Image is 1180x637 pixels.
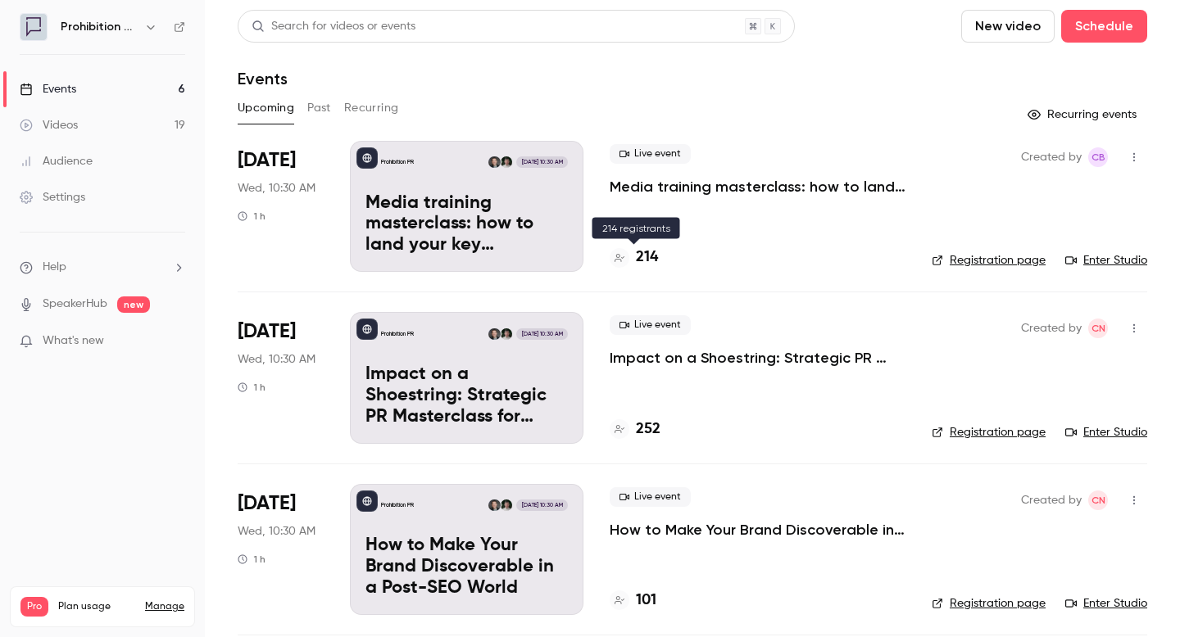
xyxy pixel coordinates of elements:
span: [DATE] [238,490,296,517]
span: Help [43,259,66,276]
div: 1 h [238,381,265,394]
a: Media training masterclass: how to land your key messages in a digital-first world [610,177,905,197]
button: Recurring [344,95,399,121]
a: Enter Studio [1065,424,1147,440]
span: Pro [20,597,48,617]
p: How to Make Your Brand Discoverable in a Post-SEO World [365,535,568,599]
div: 1 h [238,553,265,566]
span: [DATE] [238,318,296,345]
span: Wed, 10:30 AM [238,523,315,540]
span: CN [1091,490,1105,510]
div: Search for videos or events [252,18,415,35]
h4: 252 [636,418,660,440]
span: Created by [1021,318,1082,338]
div: Videos [20,117,78,133]
a: 252 [610,418,660,440]
a: Registration page [932,252,1046,269]
span: new [117,296,150,313]
span: What's new [43,332,104,350]
span: Chris Norton [1088,490,1108,510]
a: Enter Studio [1065,252,1147,269]
p: Prohibition PR [381,501,414,509]
button: Recurring events [1020,102,1147,128]
a: SpeakerHub [43,296,107,313]
button: New video [961,10,1055,43]
li: help-dropdown-opener [20,259,185,276]
span: Wed, 10:30 AM [238,180,315,197]
img: Chris Norton [488,156,500,168]
img: Will Ockenden [501,499,512,511]
img: Chris Norton [488,328,500,340]
div: 1 h [238,210,265,223]
a: 214 [610,246,658,269]
a: How to Make Your Brand Discoverable in a Post-SEO WorldProhibition PRWill OckendenChris Norton[DA... [350,484,583,615]
span: Live event [610,487,691,507]
span: CN [1091,318,1105,338]
span: [DATE] [238,147,296,174]
a: Registration page [932,424,1046,440]
div: Events [20,81,76,97]
a: 101 [610,590,656,612]
div: Oct 8 Wed, 10:30 AM (Europe/London) [238,141,324,272]
h6: Prohibition PR [61,19,138,35]
span: Chris Norton [1088,318,1108,338]
a: How to Make Your Brand Discoverable in a Post-SEO World [610,520,905,540]
p: Prohibition PR [381,330,414,338]
div: Nov 5 Wed, 10:30 AM (Europe/London) [238,484,324,615]
button: Past [307,95,331,121]
button: Schedule [1061,10,1147,43]
span: Created by [1021,490,1082,510]
div: Oct 15 Wed, 10:30 AM (Europe/London) [238,312,324,443]
div: Audience [20,153,93,169]
a: Enter Studio [1065,595,1147,612]
a: Media training masterclass: how to land your key messages in a digital-first worldProhibition PRW... [350,141,583,272]
a: Impact on a Shoestring: Strategic PR Masterclass for Charity Comms Teams [610,348,905,368]
a: Manage [145,600,184,613]
span: CB [1091,147,1105,167]
span: Live event [610,144,691,164]
span: Live event [610,315,691,335]
div: Settings [20,189,85,206]
h4: 214 [636,246,658,269]
iframe: Noticeable Trigger [166,334,185,349]
img: Chris Norton [488,499,500,511]
span: Wed, 10:30 AM [238,351,315,368]
a: Registration page [932,595,1046,612]
p: Media training masterclass: how to land your key messages in a digital-first world [365,193,568,256]
a: Impact on a Shoestring: Strategic PR Masterclass for Charity Comms TeamsProhibition PRWill Ockend... [350,312,583,443]
span: [DATE] 10:30 AM [516,156,567,168]
span: [DATE] 10:30 AM [516,328,567,340]
h4: 101 [636,590,656,612]
span: Plan usage [58,600,135,613]
span: [DATE] 10:30 AM [516,499,567,511]
button: Upcoming [238,95,294,121]
h1: Events [238,69,288,88]
img: Will Ockenden [501,328,512,340]
p: Impact on a Shoestring: Strategic PR Masterclass for Charity Comms Teams [365,364,568,427]
img: Will Ockenden [501,156,512,168]
span: Claire Beaumont [1088,147,1108,167]
p: Prohibition PR [381,158,414,166]
span: Created by [1021,147,1082,167]
img: Prohibition PR [20,14,47,40]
